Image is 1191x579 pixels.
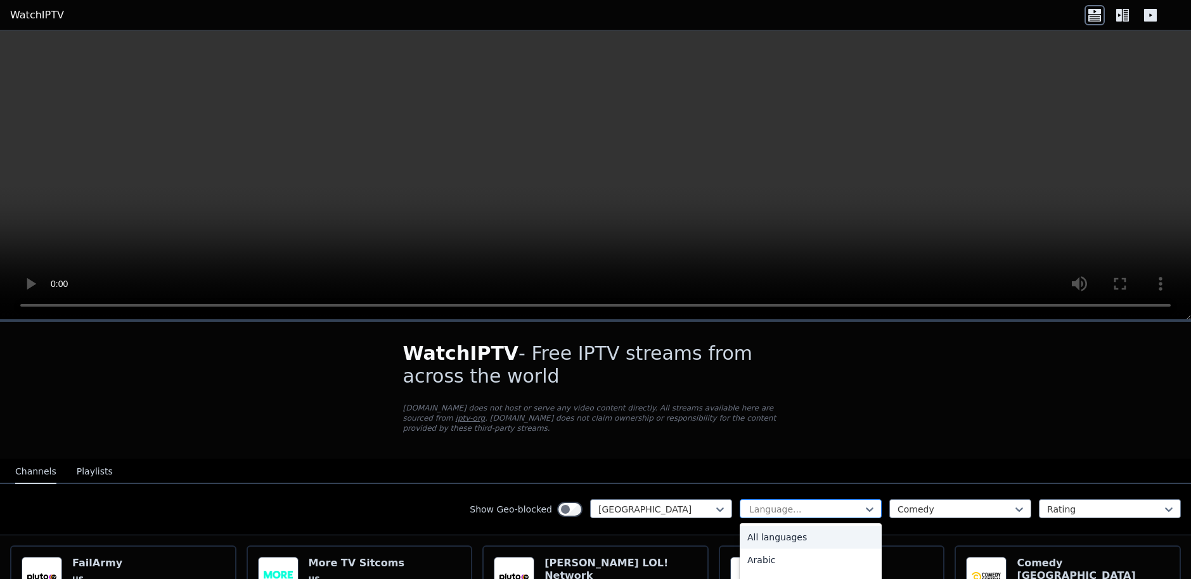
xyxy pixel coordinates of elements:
[403,403,789,433] p: [DOMAIN_NAME] does not host or serve any video content directly. All streams available here are s...
[15,460,56,484] button: Channels
[456,414,486,423] a: iptv-org
[10,8,64,23] a: WatchIPTV
[309,557,404,569] h6: More TV Sitcoms
[403,342,519,364] span: WatchIPTV
[740,526,882,549] div: All languages
[72,557,128,569] h6: FailArmy
[403,342,789,388] h1: - Free IPTV streams from across the world
[77,460,113,484] button: Playlists
[740,549,882,571] div: Arabic
[470,503,552,516] label: Show Geo-blocked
